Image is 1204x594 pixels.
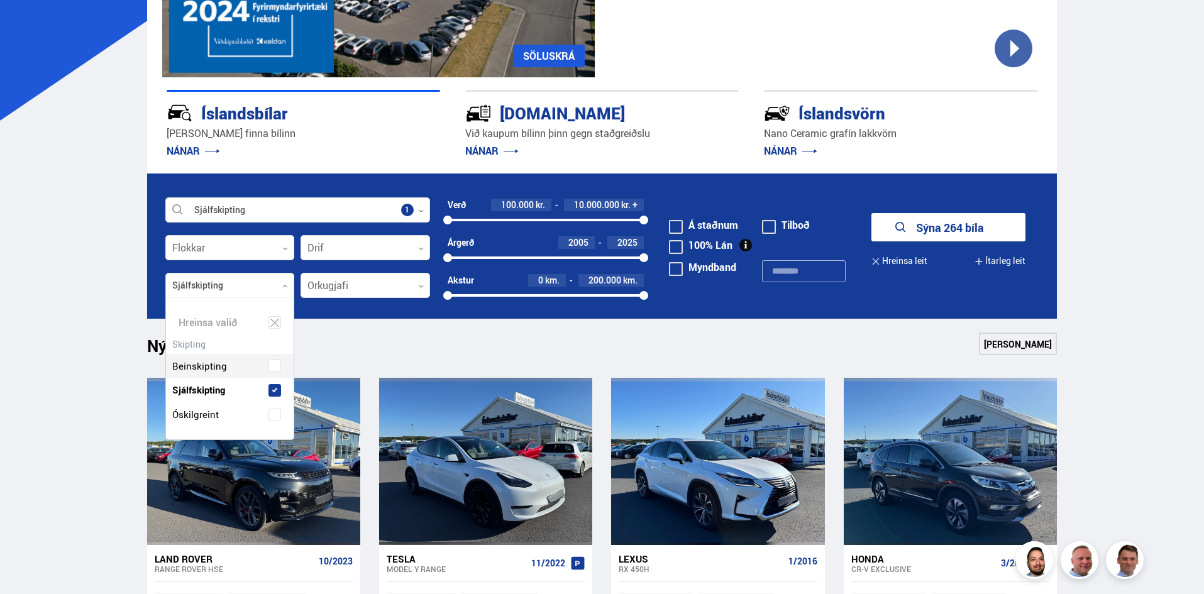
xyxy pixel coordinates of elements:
div: Íslandsbílar [167,101,395,123]
span: + [632,200,638,210]
button: Ítarleg leit [975,247,1025,275]
div: Model Y RANGE [387,564,526,573]
a: SÖLUSKRÁ [513,45,585,67]
img: tr5P-W3DuiFaO7aO.svg [465,100,492,126]
h1: Nýtt á skrá [147,336,248,363]
span: kr. [621,200,631,210]
span: 2005 [568,236,588,248]
div: Lexus [619,553,783,564]
img: JRvxyua_JYH6wB4c.svg [167,100,193,126]
div: RX 450H [619,564,783,573]
div: Tesla [387,553,526,564]
div: Hreinsa valið [166,311,294,335]
label: Myndband [669,262,736,272]
span: km. [623,275,638,285]
span: 11/2022 [531,558,565,568]
span: 100.000 [501,199,534,211]
button: Opna LiveChat spjallviðmót [10,5,48,43]
a: NÁNAR [465,144,519,158]
div: Akstur [448,275,474,285]
span: 10/2023 [319,556,353,566]
img: -Svtn6bYgwAsiwNX.svg [764,100,790,126]
span: 0 [538,274,543,286]
span: kr. [536,200,545,210]
button: Hreinsa leit [871,247,927,275]
div: Verð [448,200,466,210]
button: Sýna 264 bíla [871,213,1025,241]
div: Land Rover [155,553,314,564]
img: nhp88E3Fdnt1Opn2.png [1017,543,1055,581]
span: 2025 [617,236,638,248]
span: Beinskipting [172,357,227,375]
span: Sjálfskipting [172,381,225,399]
span: 1/2016 [788,556,817,566]
div: [DOMAIN_NAME] [465,101,694,123]
a: NÁNAR [764,144,817,158]
span: Óskilgreint [172,405,219,424]
label: Tilboð [762,220,810,230]
p: Við kaupum bílinn þinn gegn staðgreiðslu [465,126,739,141]
span: km. [545,275,560,285]
span: 10.000.000 [574,199,619,211]
a: [PERSON_NAME] [979,333,1057,355]
a: NÁNAR [167,144,220,158]
div: Range Rover HSE [155,564,314,573]
img: FbJEzSuNWCJXmdc-.webp [1108,543,1146,581]
label: 100% Lán [669,240,732,250]
span: 200.000 [588,274,621,286]
label: Á staðnum [669,220,738,230]
span: 3/2017 [1001,558,1030,568]
div: Árgerð [448,238,474,248]
p: Nano Ceramic grafín lakkvörn [764,126,1037,141]
p: [PERSON_NAME] finna bílinn [167,126,440,141]
div: CR-V EXCLUSIVE [851,564,996,573]
div: Íslandsvörn [764,101,993,123]
img: siFngHWaQ9KaOqBr.png [1063,543,1100,581]
div: Honda [851,553,996,564]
